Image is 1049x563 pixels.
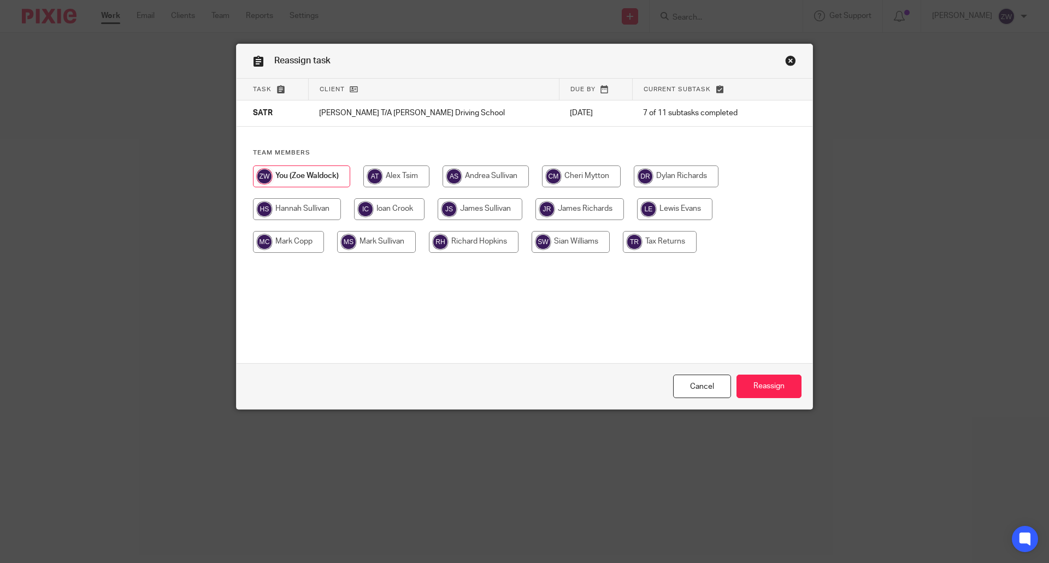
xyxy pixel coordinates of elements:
[274,56,331,65] span: Reassign task
[785,55,796,70] a: Close this dialog window
[253,86,272,92] span: Task
[253,110,273,117] span: SATR
[570,108,621,118] p: [DATE]
[673,375,731,398] a: Close this dialog window
[320,86,345,92] span: Client
[632,100,773,127] td: 7 of 11 subtasks completed
[570,86,596,92] span: Due by
[319,108,548,118] p: [PERSON_NAME] T/A [PERSON_NAME] Driving School
[253,149,796,157] h4: Team members
[736,375,802,398] input: Reassign
[644,86,711,92] span: Current subtask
